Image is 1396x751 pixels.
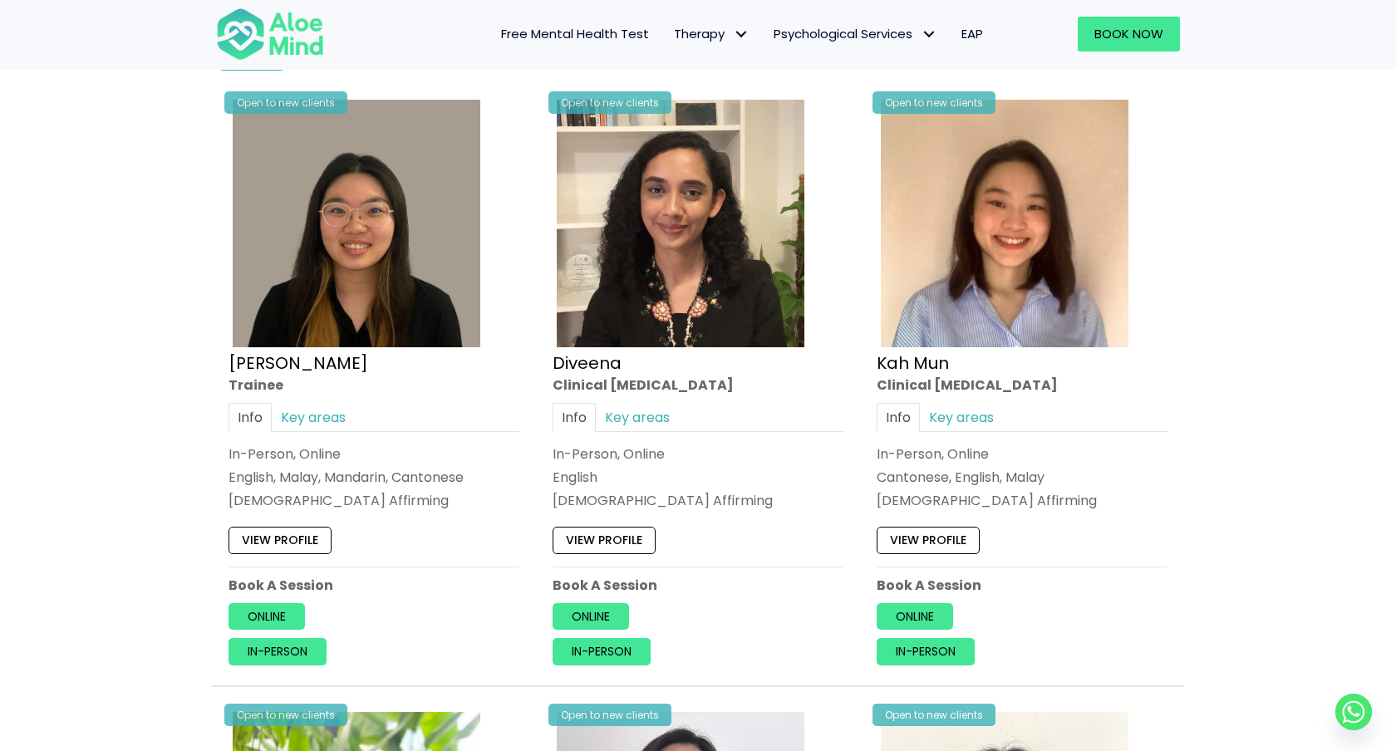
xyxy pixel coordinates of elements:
[877,603,953,630] a: Online
[553,375,843,394] div: Clinical [MEDICAL_DATA]
[224,91,347,114] div: Open to new clients
[553,527,656,553] a: View profile
[229,444,519,464] div: In-Person, Online
[229,576,519,595] p: Book A Session
[774,25,936,42] span: Psychological Services
[729,22,753,47] span: Therapy: submenu
[877,638,975,665] a: In-person
[553,468,843,487] p: English
[961,25,983,42] span: EAP
[501,25,649,42] span: Free Mental Health Test
[216,7,324,61] img: Aloe mind Logo
[233,100,480,347] img: Profile – Xin Yi
[877,375,1167,394] div: Clinical [MEDICAL_DATA]
[596,403,679,432] a: Key areas
[872,91,995,114] div: Open to new clients
[761,17,949,52] a: Psychological ServicesPsychological Services: submenu
[920,403,1003,432] a: Key areas
[489,17,661,52] a: Free Mental Health Test
[872,704,995,726] div: Open to new clients
[877,403,920,432] a: Info
[661,17,761,52] a: TherapyTherapy: submenu
[229,403,272,432] a: Info
[229,351,368,374] a: [PERSON_NAME]
[272,403,355,432] a: Key areas
[557,100,804,347] img: IMG_1660 – Diveena Nair
[553,576,843,595] p: Book A Session
[224,704,347,726] div: Open to new clients
[553,491,843,510] div: [DEMOGRAPHIC_DATA] Affirming
[553,603,629,630] a: Online
[1078,17,1180,52] a: Book Now
[877,576,1167,595] p: Book A Session
[877,444,1167,464] div: In-Person, Online
[877,491,1167,510] div: [DEMOGRAPHIC_DATA] Affirming
[229,603,305,630] a: Online
[229,375,519,394] div: Trainee
[1094,25,1163,42] span: Book Now
[229,468,519,487] p: English, Malay, Mandarin, Cantonese
[877,527,980,553] a: View profile
[553,403,596,432] a: Info
[229,527,332,553] a: View profile
[548,91,671,114] div: Open to new clients
[674,25,749,42] span: Therapy
[877,468,1167,487] p: Cantonese, English, Malay
[877,351,949,374] a: Kah Mun
[949,17,995,52] a: EAP
[229,491,519,510] div: [DEMOGRAPHIC_DATA] Affirming
[548,704,671,726] div: Open to new clients
[881,100,1128,347] img: Kah Mun-profile-crop-300×300
[229,638,327,665] a: In-person
[553,638,651,665] a: In-person
[553,444,843,464] div: In-Person, Online
[917,22,941,47] span: Psychological Services: submenu
[553,351,622,374] a: Diveena
[1335,694,1372,730] a: Whatsapp
[346,17,995,52] nav: Menu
